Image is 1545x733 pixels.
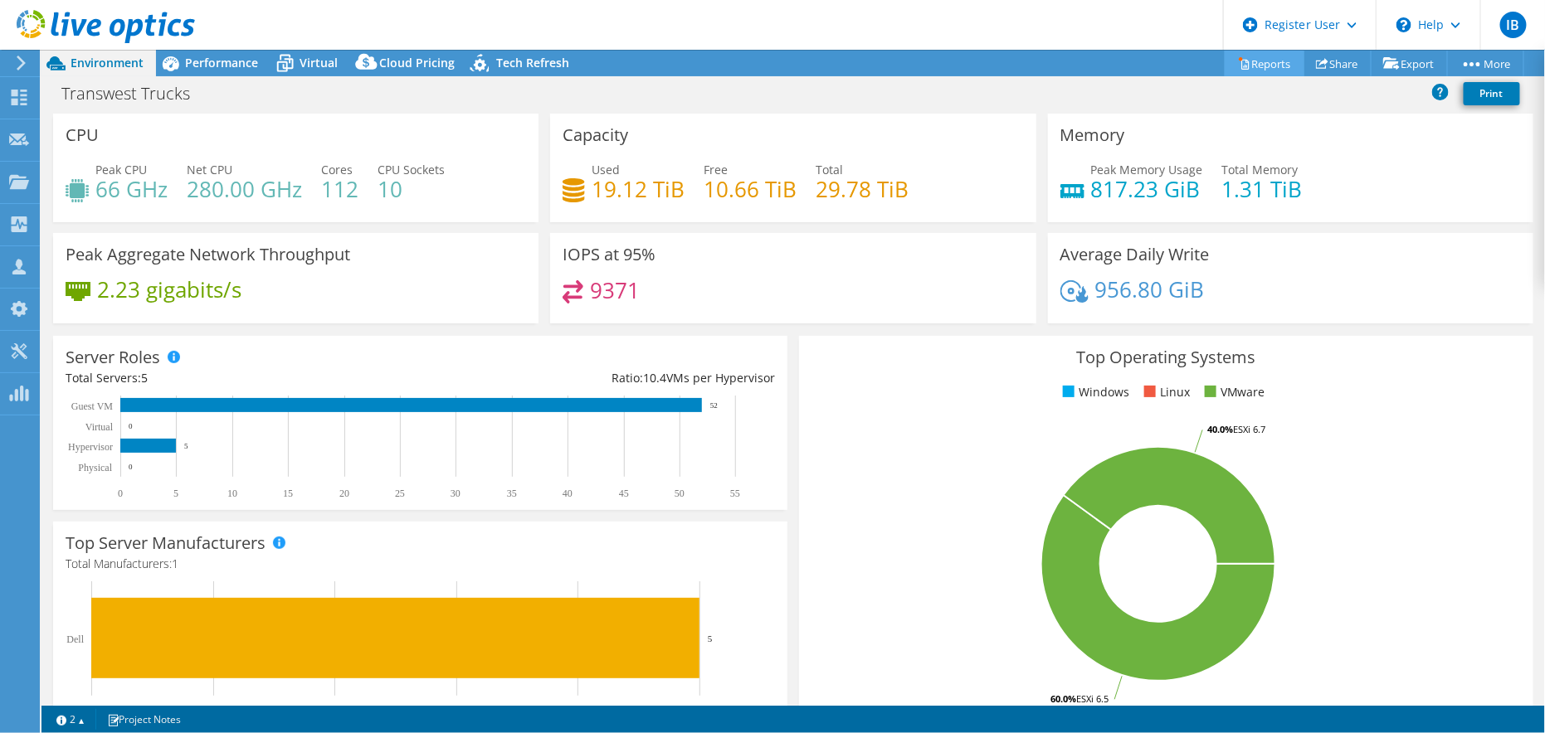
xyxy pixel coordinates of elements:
[710,401,718,410] text: 52
[300,55,338,70] span: Virtual
[704,180,797,198] h4: 10.66 TiB
[704,162,728,177] span: Free
[97,280,241,299] h4: 2.23 gigabits/s
[379,55,455,70] span: Cloud Pricing
[187,162,232,177] span: Net CPU
[141,370,148,386] span: 5
[592,180,685,198] h4: 19.12 TiB
[1396,17,1411,32] svg: \n
[1447,51,1524,76] a: More
[321,162,353,177] span: Cores
[66,245,350,264] h3: Peak Aggregate Network Throughput
[730,488,740,499] text: 55
[496,55,569,70] span: Tech Refresh
[395,488,405,499] text: 25
[172,556,178,571] span: 1
[1207,423,1233,435] tspan: 40.0%
[66,126,99,144] h3: CPU
[95,180,168,198] h4: 66 GHz
[283,488,293,499] text: 15
[129,463,133,471] text: 0
[675,488,685,499] text: 50
[563,488,573,499] text: 40
[451,488,461,499] text: 30
[1059,383,1129,401] li: Windows
[95,709,193,730] a: Project Notes
[378,162,445,177] span: CPU Sockets
[66,633,84,645] text: Dell
[227,488,237,499] text: 10
[1060,245,1210,264] h3: Average Daily Write
[816,180,909,198] h4: 29.78 TiB
[563,126,628,144] h3: Capacity
[420,369,774,387] div: Ratio: VMs per Hypervisor
[66,555,775,573] h4: Total Manufacturers:
[1371,51,1448,76] a: Export
[1225,51,1304,76] a: Reports
[1091,180,1203,198] h4: 817.23 GiB
[563,245,656,264] h3: IOPS at 95%
[339,488,349,499] text: 20
[1091,162,1203,177] span: Peak Memory Usage
[1233,423,1265,435] tspan: ESXi 6.7
[66,369,420,387] div: Total Servers:
[68,441,113,453] text: Hypervisor
[1201,383,1265,401] li: VMware
[118,488,123,499] text: 0
[184,442,188,450] text: 5
[1095,280,1205,299] h4: 956.80 GiB
[129,422,133,430] text: 0
[590,281,640,299] h4: 9371
[71,400,113,412] text: Guest VM
[1076,692,1109,705] tspan: ESXi 6.5
[187,180,302,198] h4: 280.00 GHz
[321,180,358,198] h4: 112
[708,633,713,643] text: 5
[1222,162,1299,177] span: Total Memory
[66,348,160,366] h3: Server Roles
[378,180,445,198] h4: 10
[816,162,843,177] span: Total
[1060,126,1125,144] h3: Memory
[811,348,1521,366] h3: Top Operating Systems
[507,488,517,499] text: 35
[643,370,666,386] span: 10.4
[95,162,147,177] span: Peak CPU
[66,534,266,552] h3: Top Server Manufacturers
[173,488,178,499] text: 5
[1500,12,1527,38] span: IB
[185,55,258,70] span: Performance
[1464,82,1520,105] a: Print
[71,55,144,70] span: Environment
[85,421,114,433] text: Virtual
[78,462,112,473] text: Physical
[1222,180,1303,198] h4: 1.31 TiB
[592,162,620,177] span: Used
[619,488,629,499] text: 45
[45,709,96,730] a: 2
[1304,51,1372,76] a: Share
[54,85,216,103] h1: Transwest Trucks
[1140,383,1190,401] li: Linux
[1050,692,1076,705] tspan: 60.0%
